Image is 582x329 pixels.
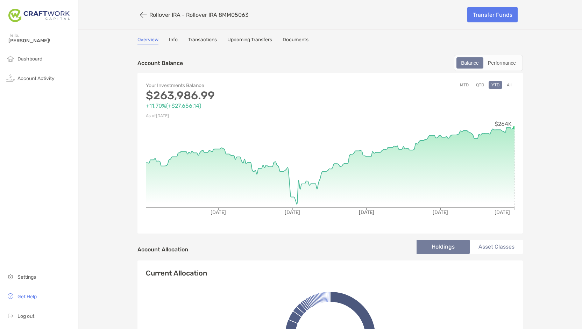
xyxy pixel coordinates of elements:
li: Asset Classes [470,240,523,254]
div: segmented control [454,55,523,71]
a: Transfer Funds [467,7,518,22]
span: Get Help [17,294,37,300]
img: settings icon [6,272,15,281]
span: Account Activity [17,76,55,81]
tspan: [DATE] [495,209,510,215]
h4: Account Allocation [137,246,188,253]
a: Transactions [188,37,217,44]
span: Log out [17,313,34,319]
span: Settings [17,274,36,280]
button: YTD [489,81,502,89]
tspan: [DATE] [433,209,448,215]
p: As of [DATE] [146,112,330,120]
a: Upcoming Transfers [227,37,272,44]
img: household icon [6,54,15,63]
img: logout icon [6,312,15,320]
button: QTD [473,81,487,89]
p: Account Balance [137,59,183,67]
a: Info [169,37,178,44]
p: Rollover IRA - Rollover IRA 8MM05063 [149,12,249,18]
tspan: [DATE] [211,209,226,215]
span: [PERSON_NAME]! [8,38,74,44]
button: All [504,81,514,89]
tspan: [DATE] [359,209,374,215]
a: Overview [137,37,158,44]
tspan: [DATE] [285,209,300,215]
p: Your Investments Balance [146,81,330,90]
img: Zoe Logo [8,3,70,28]
img: get-help icon [6,292,15,300]
div: Balance [457,58,483,68]
p: +11.70% ( +$27,656.14 ) [146,101,330,110]
span: Dashboard [17,56,42,62]
p: $263,986.99 [146,91,330,100]
tspan: $264K [495,121,512,127]
li: Holdings [417,240,470,254]
img: activity icon [6,74,15,82]
a: Documents [283,37,308,44]
h4: Current Allocation [146,269,207,277]
button: MTD [457,81,471,89]
div: Performance [484,58,520,68]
